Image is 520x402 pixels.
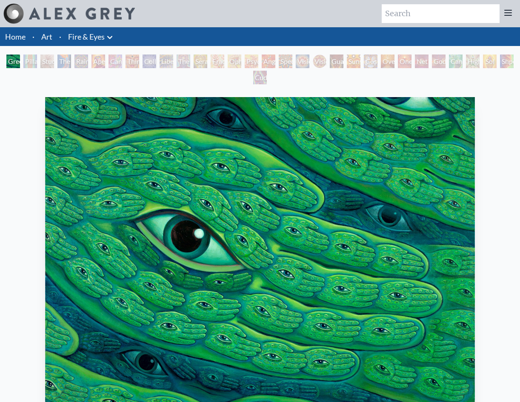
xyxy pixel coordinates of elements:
[57,55,71,68] div: The Torch
[500,55,514,68] div: Shpongled
[177,55,190,68] div: The Seer
[40,55,54,68] div: Study for the Great Turn
[91,55,105,68] div: Aperture
[194,55,207,68] div: Seraphic Transport Docking on the Third Eye
[6,55,20,68] div: Green Hand
[23,55,37,68] div: Pillar of Awareness
[330,55,343,68] div: Guardian of Infinite Vision
[398,55,411,68] div: One
[29,27,38,46] li: ·
[432,55,446,68] div: Godself
[313,55,326,68] div: Vision Crystal Tondo
[5,32,26,41] a: Home
[253,71,267,84] div: Cuddle
[262,55,275,68] div: Angel Skin
[296,55,309,68] div: Vision Crystal
[56,27,65,46] li: ·
[228,55,241,68] div: Ophanic Eyelash
[245,55,258,68] div: Psychomicrograph of a Fractal Paisley Cherub Feather Tip
[466,55,480,68] div: Higher Vision
[364,55,377,68] div: Cosmic Elf
[126,55,139,68] div: Third Eye Tears of Joy
[415,55,429,68] div: Net of Being
[381,55,394,68] div: Oversoul
[41,31,52,43] a: Art
[483,55,497,68] div: Sol Invictus
[449,55,463,68] div: Cannafist
[382,4,500,23] input: Search
[143,55,156,68] div: Collective Vision
[160,55,173,68] div: Liberation Through Seeing
[68,31,105,43] a: Fire & Eyes
[74,55,88,68] div: Rainbow Eye Ripple
[211,55,224,68] div: Fractal Eyes
[347,55,360,68] div: Sunyata
[279,55,292,68] div: Spectral Lotus
[109,55,122,68] div: Cannabis Sutra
